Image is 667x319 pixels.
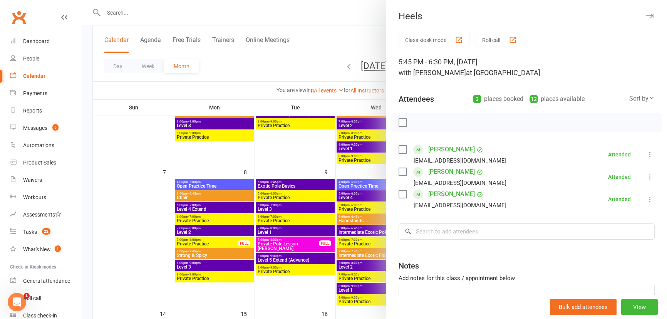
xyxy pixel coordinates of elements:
button: Bulk add attendees [550,299,617,315]
div: Automations [23,142,54,148]
button: Roll call [476,33,523,47]
div: Payments [23,90,47,96]
div: Roll call [23,295,41,301]
span: at [GEOGRAPHIC_DATA] [466,69,540,77]
div: [EMAIL_ADDRESS][DOMAIN_NAME] [414,200,506,210]
div: Notes [399,260,419,271]
a: Reports [10,102,81,119]
div: Heels [386,11,667,22]
a: Roll call [10,290,81,307]
div: places booked [473,94,523,104]
button: View [621,299,658,315]
div: Class check-in [23,312,57,319]
div: Messages [23,125,47,131]
span: 1 [55,245,61,252]
div: Calendar [23,73,45,79]
span: 1 [23,293,30,299]
iframe: Intercom live chat [8,293,26,311]
div: Attended [608,152,631,157]
span: 5 [52,124,59,131]
a: [PERSON_NAME] [428,143,475,156]
div: What's New [23,246,51,252]
a: Clubworx [9,8,28,27]
div: Workouts [23,194,46,200]
a: [PERSON_NAME] [428,166,475,178]
div: Sort by [629,94,655,104]
div: [EMAIL_ADDRESS][DOMAIN_NAME] [414,156,506,166]
div: places available [530,94,585,104]
div: 5:45 PM - 6:30 PM, [DATE] [399,57,655,78]
span: 22 [42,228,50,235]
div: Attended [608,196,631,202]
a: Dashboard [10,33,81,50]
div: Assessments [23,212,61,218]
div: Product Sales [23,159,56,166]
a: Tasks 22 [10,223,81,241]
div: Add notes for this class / appointment below [399,274,655,283]
a: Workouts [10,189,81,206]
span: with [PERSON_NAME] [399,69,466,77]
a: Calendar [10,67,81,85]
a: Waivers [10,171,81,189]
div: People [23,55,39,62]
a: People [10,50,81,67]
div: 12 [530,95,538,103]
button: Class kiosk mode [399,33,469,47]
div: 3 [473,95,481,103]
a: What's New1 [10,241,81,258]
a: Payments [10,85,81,102]
a: [PERSON_NAME] [428,188,475,200]
div: General attendance [23,278,70,284]
div: Waivers [23,177,42,183]
a: Automations [10,137,81,154]
a: General attendance kiosk mode [10,272,81,290]
a: Product Sales [10,154,81,171]
div: Reports [23,107,42,114]
div: Attendees [399,94,434,104]
div: [EMAIL_ADDRESS][DOMAIN_NAME] [414,178,506,188]
div: Tasks [23,229,37,235]
div: Attended [608,174,631,180]
a: Assessments [10,206,81,223]
a: Messages 5 [10,119,81,137]
input: Search to add attendees [399,223,655,240]
div: Dashboard [23,38,50,44]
